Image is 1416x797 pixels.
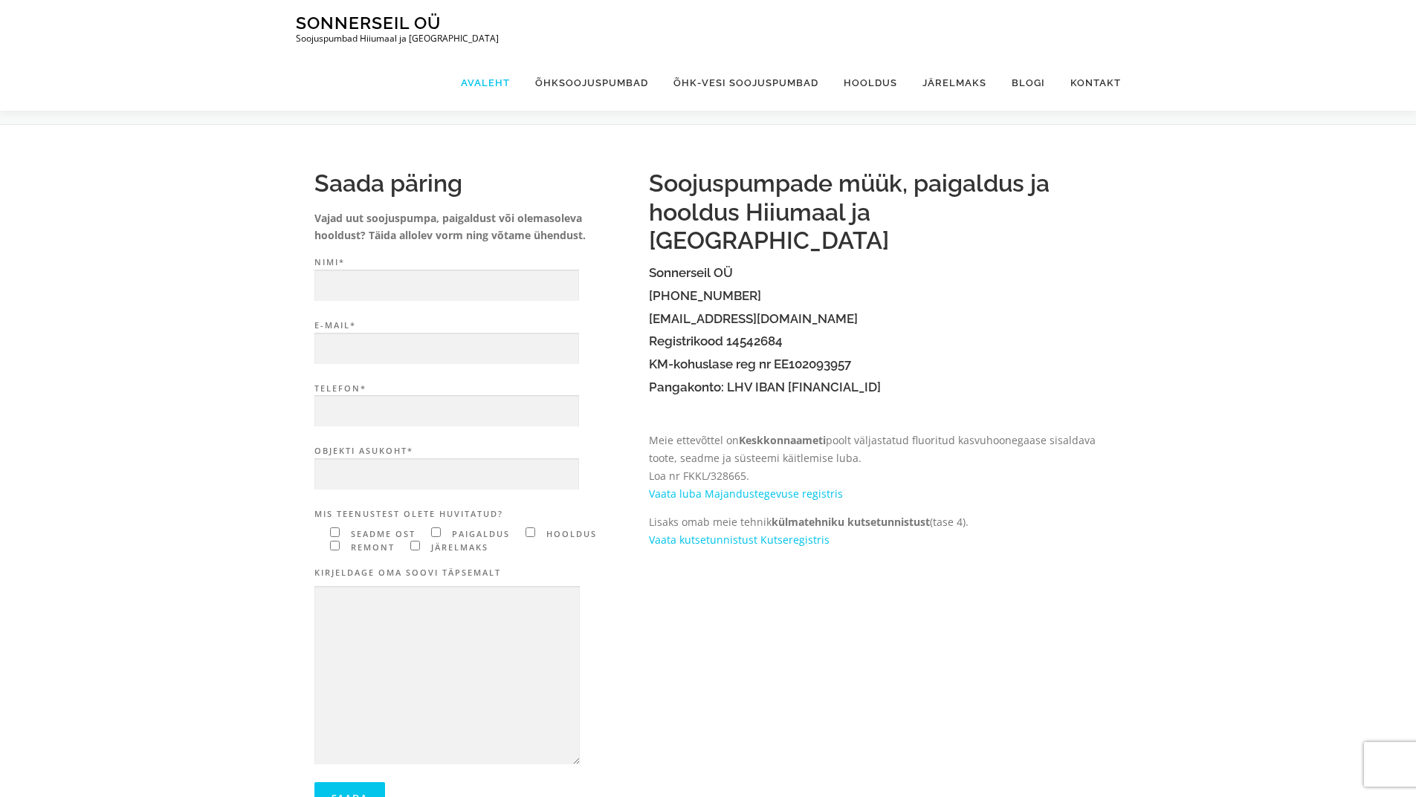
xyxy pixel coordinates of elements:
span: remont [347,541,395,553]
p: Lisaks omab meie tehnik (tase 4). [649,513,1102,549]
a: Hooldus [831,55,910,111]
label: E-mail* [314,319,634,365]
input: E-mail* [314,333,579,365]
h2: Soojuspumpade müük, paigaldus ja hooldus Hiiumaal ja [GEOGRAPHIC_DATA] [649,169,1102,255]
a: Vaata luba Majandustegevuse registris [649,487,843,501]
a: Blogi [999,55,1058,111]
h4: [PHONE_NUMBER] [649,289,1102,303]
h4: Pangakonto: LHV IBAN [FINANCIAL_ID] [649,380,1102,394]
label: Mis teenustest olete huvitatud? [314,507,634,521]
input: Objekti asukoht* [314,458,579,490]
p: Meie ettevõttel on poolt väljastatud fluoritud kasvuhoonegaase sisaldava toote, seadme ja süsteem... [649,432,1102,502]
input: Nimi* [314,270,579,302]
label: Telefon* [314,382,634,428]
span: seadme ost [347,528,416,539]
a: Sonnerseil OÜ [296,13,441,33]
h4: Registrikood 14542684 [649,334,1102,348]
a: Kontakt [1058,55,1121,111]
p: Soojuspumbad Hiiumaal ja [GEOGRAPHIC_DATA] [296,33,499,44]
a: Õhk-vesi soojuspumbad [661,55,831,111]
strong: Vajad uut soojuspumpa, paigaldust või olemasoleva hooldust? Täida allolev vorm ning võtame ühendust. [314,211,586,243]
label: Kirjeldage oma soovi täpsemalt [314,566,634,580]
a: Avaleht [448,55,523,111]
span: hooldus [543,528,597,539]
span: järelmaks [427,541,488,553]
input: Telefon* [314,395,579,427]
h4: KM-kohuslase reg nr EE102093957 [649,357,1102,371]
a: [EMAIL_ADDRESS][DOMAIN_NAME] [649,311,858,326]
span: paigaldus [448,528,510,539]
a: Õhksoojuspumbad [523,55,661,111]
strong: Keskkonnaameti [739,433,826,447]
h4: Sonnerseil OÜ [649,266,1102,280]
a: Järelmaks [910,55,999,111]
h2: Saada päring [314,169,634,198]
label: Objekti asukoht* [314,444,634,490]
a: Vaata kutsetunnistust Kutseregistris [649,533,830,547]
strong: külmatehniku kutsetunnistust [772,515,930,529]
label: Nimi* [314,256,634,302]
